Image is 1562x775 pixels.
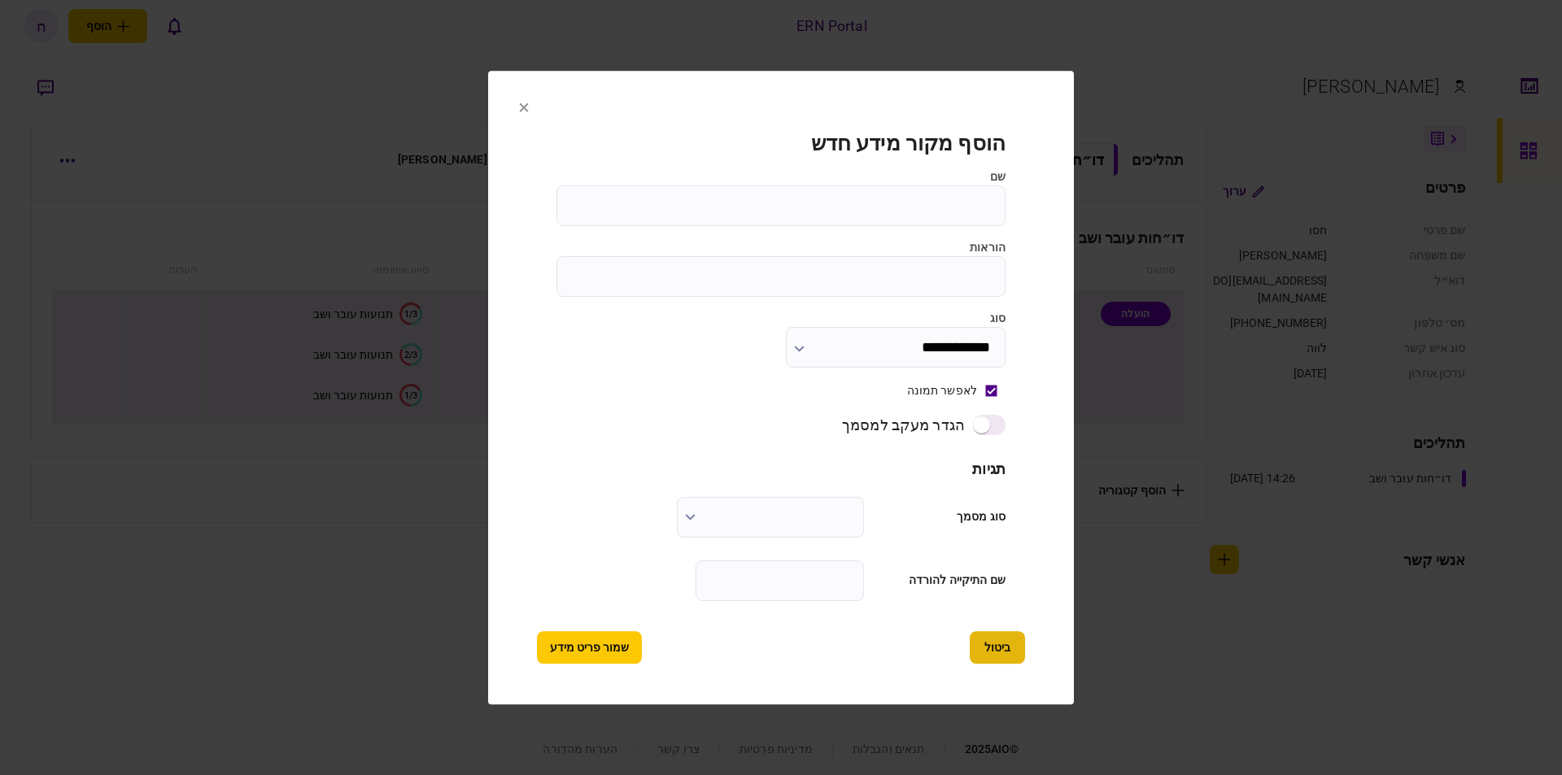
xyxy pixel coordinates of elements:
input: הוראות [556,256,1006,297]
label: סוג [786,310,1006,327]
h1: הוסף מקור מידע חדש [556,131,1006,155]
div: שם התיקייה להורדה [875,560,1006,601]
button: ביטול [970,631,1025,664]
h3: תגיות [556,462,1006,477]
input: סוג [786,327,1006,368]
button: שמור פריט מידע [537,631,642,664]
div: סוג מסמך [875,497,1006,538]
div: לאפשר תמונה [907,382,977,399]
label: הוראות [556,239,1006,256]
label: שם [556,168,1006,185]
div: הגדר מעקב למסמך [842,414,965,436]
input: שם [556,185,1006,226]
